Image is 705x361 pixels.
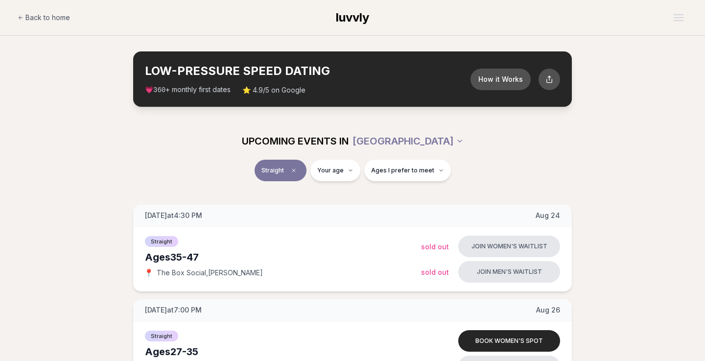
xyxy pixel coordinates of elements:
[536,211,560,220] span: Aug 24
[145,211,202,220] span: [DATE] at 4:30 PM
[421,242,449,251] span: Sold Out
[153,86,165,94] span: 360
[458,236,560,257] button: Join women's waitlist
[336,10,369,25] a: luvvly
[255,160,306,181] button: StraightClear event type filter
[352,130,464,152] button: [GEOGRAPHIC_DATA]
[670,10,687,25] button: Open menu
[145,236,178,247] span: Straight
[336,10,369,24] span: luvvly
[364,160,451,181] button: Ages I prefer to meet
[421,268,449,276] span: Sold Out
[157,268,263,278] span: The Box Social , [PERSON_NAME]
[470,69,531,90] button: How it Works
[371,167,434,174] span: Ages I prefer to meet
[145,63,470,79] h2: LOW-PRESSURE SPEED DATING
[310,160,360,181] button: Your age
[145,250,421,264] div: Ages 35-47
[145,85,231,95] span: 💗 + monthly first dates
[261,167,284,174] span: Straight
[18,8,70,27] a: Back to home
[317,167,344,174] span: Your age
[145,305,202,315] span: [DATE] at 7:00 PM
[145,345,421,359] div: Ages 27-35
[242,85,305,95] span: ⭐ 4.9/5 on Google
[145,269,153,277] span: 📍
[145,331,178,341] span: Straight
[288,165,300,176] span: Clear event type filter
[458,261,560,283] button: Join men's waitlist
[242,134,349,148] span: UPCOMING EVENTS IN
[536,305,560,315] span: Aug 26
[25,13,70,23] span: Back to home
[458,330,560,352] button: Book women's spot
